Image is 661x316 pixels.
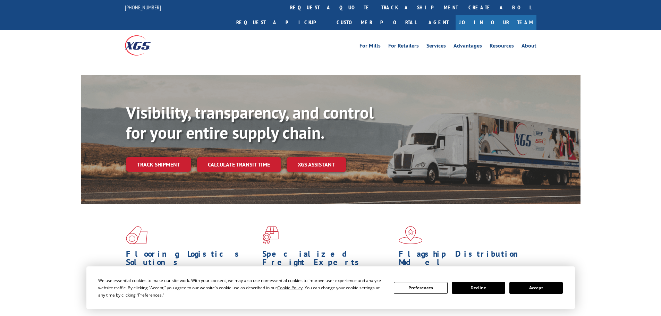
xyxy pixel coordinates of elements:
[509,282,563,294] button: Accept
[426,43,446,51] a: Services
[452,282,505,294] button: Decline
[388,43,419,51] a: For Retailers
[287,157,346,172] a: XGS ASSISTANT
[422,15,456,30] a: Agent
[138,292,162,298] span: Preferences
[399,250,530,270] h1: Flagship Distribution Model
[456,15,536,30] a: Join Our Team
[86,266,575,309] div: Cookie Consent Prompt
[490,43,514,51] a: Resources
[262,226,279,244] img: xgs-icon-focused-on-flooring-red
[454,43,482,51] a: Advantages
[231,15,331,30] a: Request a pickup
[98,277,385,299] div: We use essential cookies to make our site work. With your consent, we may also use non-essential ...
[394,282,447,294] button: Preferences
[126,226,147,244] img: xgs-icon-total-supply-chain-intelligence-red
[197,157,281,172] a: Calculate transit time
[125,4,161,11] a: [PHONE_NUMBER]
[359,43,381,51] a: For Mills
[331,15,422,30] a: Customer Portal
[277,285,303,291] span: Cookie Policy
[522,43,536,51] a: About
[126,157,191,172] a: Track shipment
[126,250,257,270] h1: Flooring Logistics Solutions
[126,102,374,143] b: Visibility, transparency, and control for your entire supply chain.
[262,250,393,270] h1: Specialized Freight Experts
[399,226,423,244] img: xgs-icon-flagship-distribution-model-red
